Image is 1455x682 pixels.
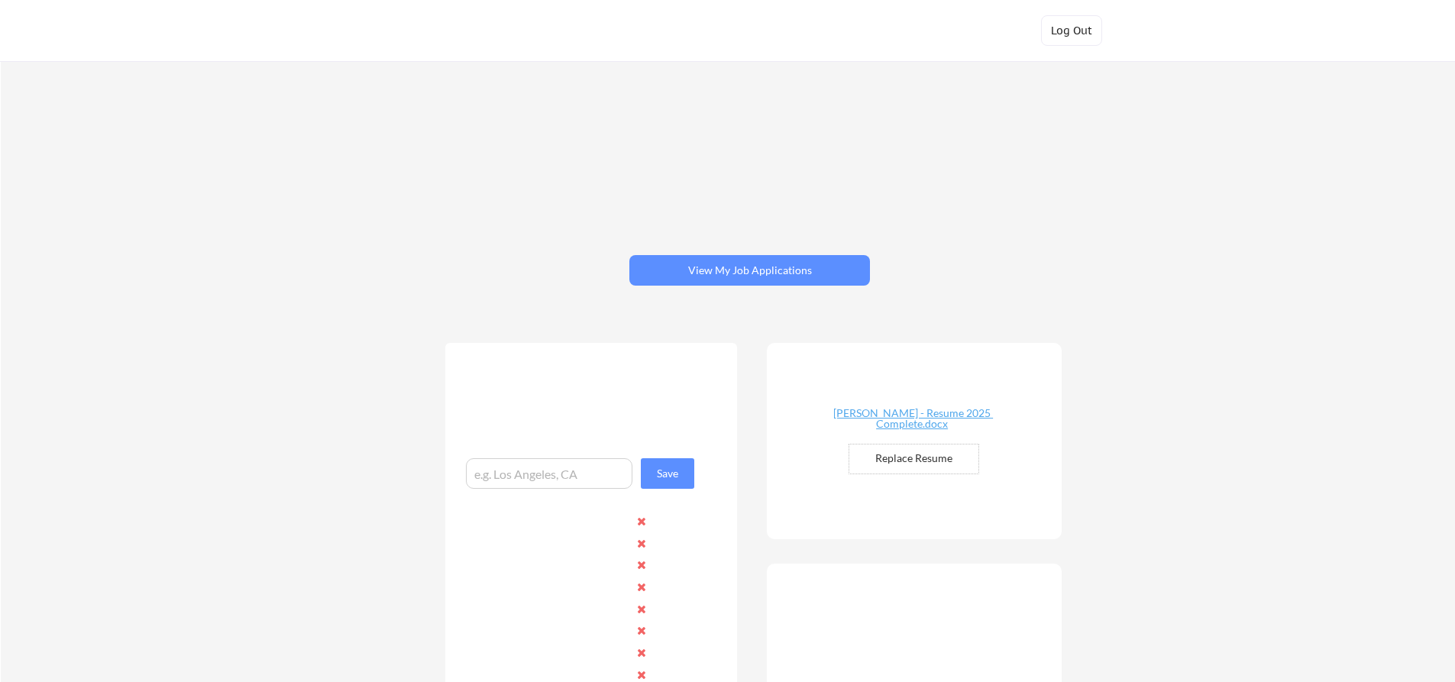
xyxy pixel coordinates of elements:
div: [PERSON_NAME] - Resume 2025 Complete.docx [821,408,1003,429]
input: e.g. Los Angeles, CA [466,458,632,489]
button: View My Job Applications [629,255,870,286]
a: [PERSON_NAME] - Resume 2025 Complete.docx [821,408,1003,432]
button: Save [641,458,694,489]
button: Log Out [1041,15,1102,46]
